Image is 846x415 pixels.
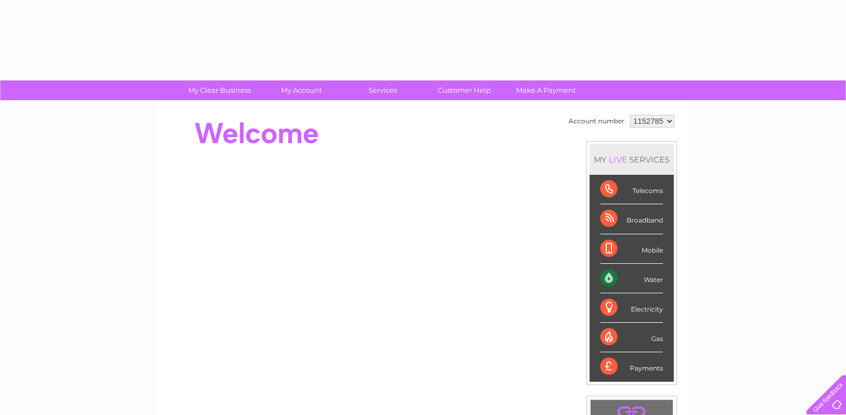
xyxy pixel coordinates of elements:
div: Telecoms [600,175,663,204]
a: Services [339,80,427,100]
td: Account number [566,112,627,130]
div: Mobile [600,234,663,264]
div: MY SERVICES [590,144,674,175]
div: Water [600,264,663,293]
a: My Clear Business [175,80,264,100]
div: Gas [600,323,663,352]
a: My Account [257,80,345,100]
a: Make A Payment [502,80,590,100]
div: LIVE [607,154,629,165]
a: Customer Help [420,80,509,100]
div: Payments [600,352,663,381]
div: Broadband [600,204,663,234]
div: Electricity [600,293,663,323]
